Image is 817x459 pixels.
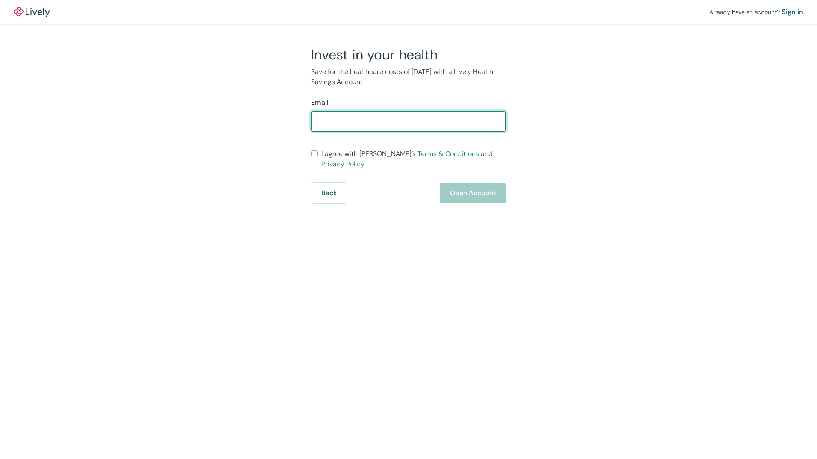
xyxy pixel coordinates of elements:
a: Terms & Conditions [417,149,479,158]
a: LivelyLively [14,7,50,17]
div: Already have an account? [709,7,803,17]
a: Privacy Policy [321,159,364,168]
img: Lively [14,7,50,17]
h2: Invest in your health [311,46,506,63]
a: Sign in [782,7,803,17]
button: Back [311,183,347,203]
label: Email [311,97,329,108]
span: I agree with [PERSON_NAME]’s and [321,149,506,169]
p: Save for the healthcare costs of [DATE] with a Lively Health Savings Account [311,67,506,87]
